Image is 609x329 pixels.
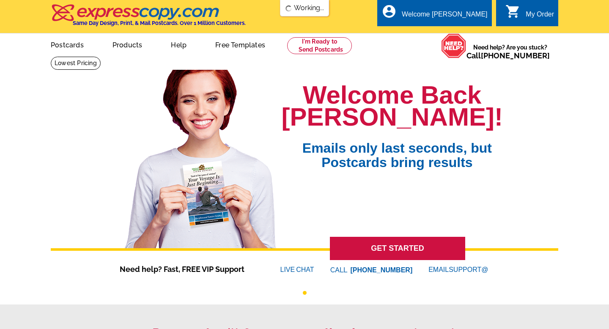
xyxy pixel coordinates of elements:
[526,11,554,22] div: My Order
[120,263,255,275] span: Need help? Fast, FREE VIP Support
[505,4,521,19] i: shopping_cart
[280,265,296,275] font: LIVE
[449,265,489,275] font: SUPPORT@
[466,51,550,60] span: Call
[99,34,156,54] a: Products
[120,63,282,248] img: welcome-back-logged-in.png
[402,11,487,22] div: Welcome [PERSON_NAME]
[202,34,279,54] a: Free Templates
[441,33,466,58] img: help
[481,51,550,60] a: [PHONE_NUMBER]
[285,5,292,12] img: loading...
[157,34,200,54] a: Help
[37,34,97,54] a: Postcards
[73,20,246,26] h4: Same Day Design, Print, & Mail Postcards. Over 1 Million Customers.
[51,10,246,26] a: Same Day Design, Print, & Mail Postcards. Over 1 Million Customers.
[303,291,307,295] button: 1 of 1
[466,43,554,60] span: Need help? Are you stuck?
[280,266,314,273] a: LIVECHAT
[291,128,503,170] span: Emails only last seconds, but Postcards bring results
[505,9,554,20] a: shopping_cart My Order
[330,237,465,260] a: GET STARTED
[282,84,503,128] h1: Welcome Back [PERSON_NAME]!
[381,4,397,19] i: account_circle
